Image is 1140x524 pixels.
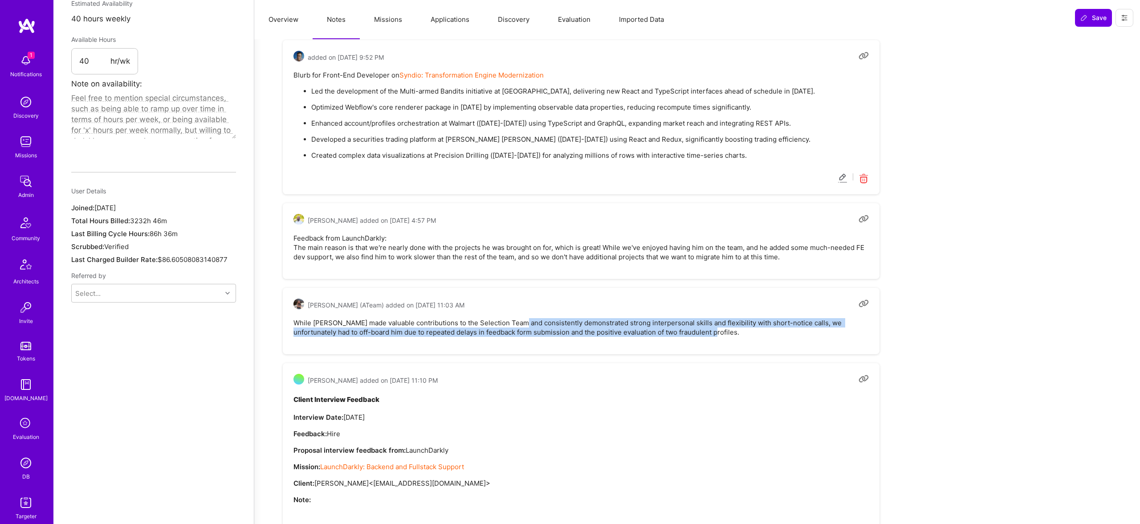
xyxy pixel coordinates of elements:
strong: Interview Date: [293,413,343,422]
pre: Feedback from LaunchDarkly: The main reason is that we're nearly done with the projects he was br... [293,233,869,262]
p: Optimized Webflow's core renderer package in [DATE] by implementing observable data properties, r... [311,102,869,112]
div: Architects [13,277,39,286]
img: teamwork [17,133,35,151]
a: Syndio: Transformation Engine Modernization [399,71,544,79]
div: Evaluation [13,432,39,442]
span: [PERSON_NAME] added on [DATE] 4:57 PM [308,216,436,225]
strong: Feedback: [293,430,327,438]
strong: Mission: [293,463,320,471]
i: Copy link [859,214,869,224]
img: Admin Search [17,454,35,472]
div: Referred by [71,268,236,284]
img: logo [18,18,36,34]
pre: Blurb for Front-End Developer on [293,70,869,167]
input: XX [79,49,110,74]
img: discovery [17,93,35,111]
p: Created complex data visualizations at Precision Drilling ([DATE]-[DATE]) for analyzing millions ... [311,151,869,160]
i: Copy link [859,299,869,309]
a: User Avatar [293,299,304,311]
div: User Details [71,183,236,199]
span: Verified [104,242,129,251]
p: [PERSON_NAME] <[EMAIL_ADDRESS][DOMAIN_NAME]> [293,479,869,488]
div: Invite [19,316,33,326]
a: User Avatar [293,51,304,64]
img: User Avatar [293,51,304,61]
p: Hire [293,429,869,438]
img: guide book [17,376,35,393]
span: [DATE] [94,204,116,212]
p: [DATE] [293,413,869,422]
span: 3232h 46m [130,217,167,225]
a: User Avatar [293,214,304,227]
img: Invite [17,299,35,316]
p: Enhanced account/profiles orchestration at Walmart ([DATE]-[DATE]) using TypeScript and GraphQL, ... [311,119,869,128]
i: Copy link [859,374,869,384]
div: [DOMAIN_NAME] [4,393,48,403]
span: Joined: [71,204,94,212]
img: User Avatar [293,299,304,309]
span: added on [DATE] 9:52 PM [308,53,384,62]
img: Community [15,212,37,233]
span: Save [1080,13,1107,22]
div: Select... [75,289,101,298]
div: Notifications [10,70,42,79]
span: 86h 36m [150,229,178,238]
img: Skill Targeter [17,494,35,512]
i: icon Chevron [225,291,230,295]
strong: Proposal interview feedback from: [293,446,406,454]
div: Admin [18,190,34,200]
pre: While [PERSON_NAME] made valuable contributions to the Selection Team and consistently demonstrat... [293,318,869,337]
p: Led the development of the Multi-armed Bandits initiative at [GEOGRAPHIC_DATA], delivering new Re... [311,86,869,96]
div: Targeter [16,512,37,521]
img: User Avatar [293,214,304,225]
img: admin teamwork [17,172,35,190]
strong: Client: [293,479,314,487]
i: icon SelectionTeam [17,415,34,432]
span: Last Billing Cycle Hours: [71,229,150,238]
h4: Client Interview Feedback [293,396,869,404]
div: DB [22,472,30,481]
img: tokens [20,342,31,350]
div: Discovery [13,111,39,120]
div: Available Hours [71,32,138,48]
div: Missions [15,151,37,160]
i: Edit [838,173,848,184]
label: Note on availability: [71,77,142,91]
div: Community [12,233,40,243]
span: Scrubbed: [71,242,104,251]
p: Developed a securities trading platform at [PERSON_NAME] [PERSON_NAME] ([DATE]-[DATE]) using Reac... [311,135,869,144]
strong: Note: [293,495,311,504]
img: Architects [15,255,37,277]
i: Delete [859,173,869,184]
span: [PERSON_NAME] (ATeam) added on [DATE] 11:03 AM [308,300,464,310]
span: [PERSON_NAME] added on [DATE] 11:10 PM [308,376,438,385]
span: $86.60508083140877 [158,255,228,264]
span: hr/wk [110,56,130,67]
p: LaunchDarkly [293,446,869,455]
div: 40 hours weekly [71,12,236,26]
div: Tokens [17,354,35,363]
span: 1 [28,52,35,59]
span: Last Charged Builder Rate: [71,255,158,264]
span: Total Hours Billed: [71,217,130,225]
i: Copy link [859,51,869,61]
img: bell [17,52,35,70]
button: Save [1075,9,1112,27]
a: LaunchDarkly: Backend and Fullstack Support [320,463,464,471]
